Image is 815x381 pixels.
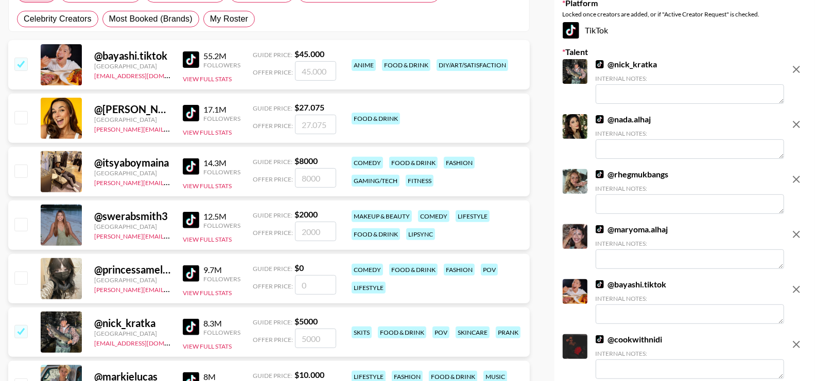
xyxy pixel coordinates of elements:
[295,168,336,188] input: 8000
[382,59,430,71] div: food & drink
[596,170,604,178] img: TikTok
[294,102,324,112] strong: $ 27.075
[352,228,400,240] div: food & drink
[563,22,807,39] div: TikTok
[253,229,293,237] span: Offer Price:
[596,185,784,192] div: Internal Notes:
[294,316,318,326] strong: $ 5000
[596,59,657,69] a: @nick_kratka
[94,284,247,294] a: [PERSON_NAME][EMAIL_ADDRESS][DOMAIN_NAME]
[563,10,807,18] div: Locked once creators are added, or if "Active Creator Request" is checked.
[203,265,240,275] div: 9.7M
[183,342,232,350] button: View Full Stats
[253,336,293,343] span: Offer Price:
[253,372,292,379] span: Guide Price:
[203,168,240,176] div: Followers
[596,169,669,179] a: @rhegmukbangs
[596,115,604,123] img: TikTok
[203,51,240,61] div: 55.2M
[94,317,170,330] div: @ nick_kratka
[203,61,240,69] div: Followers
[94,337,198,347] a: [EMAIL_ADDRESS][DOMAIN_NAME]
[481,264,498,276] div: pov
[183,289,232,297] button: View Full Stats
[786,59,807,80] button: remove
[183,129,232,136] button: View Full Stats
[786,169,807,190] button: remove
[596,240,784,247] div: Internal Notes:
[432,326,449,338] div: pov
[596,75,784,82] div: Internal Notes:
[183,105,199,121] img: TikTok
[94,263,170,276] div: @ princessameliawu
[183,212,199,228] img: TikTok
[389,157,438,169] div: food & drink
[596,60,604,68] img: TikTok
[352,326,372,338] div: skits
[563,22,579,39] img: TikTok
[203,115,240,122] div: Followers
[596,114,651,124] a: @nada.alhaj
[203,329,240,336] div: Followers
[94,156,170,169] div: @ itsyaboymaina
[596,279,667,289] a: @bayashi.tiktok
[94,210,170,223] div: @ swerabsmith3
[94,49,170,62] div: @ bayashi.tiktok
[786,279,807,300] button: remove
[786,114,807,135] button: remove
[406,175,433,187] div: fitness
[253,68,293,76] span: Offer Price:
[203,222,240,229] div: Followers
[378,326,426,338] div: food & drink
[294,49,324,59] strong: $ 45.000
[786,334,807,355] button: remove
[94,123,247,133] a: [PERSON_NAME][EMAIL_ADDRESS][DOMAIN_NAME]
[183,182,232,190] button: View Full Stats
[295,222,336,241] input: 2000
[563,47,807,57] label: Talent
[183,265,199,282] img: TikTok
[294,370,324,379] strong: $ 10.000
[294,263,304,273] strong: $ 0
[253,265,292,273] span: Guide Price:
[183,235,232,243] button: View Full Stats
[253,282,293,290] span: Offer Price:
[596,280,604,288] img: TikTok
[596,335,604,343] img: TikTok
[203,318,240,329] div: 8.3M
[183,75,232,83] button: View Full Stats
[596,334,663,344] a: @cookwithnidi
[94,276,170,284] div: [GEOGRAPHIC_DATA]
[253,51,292,59] span: Guide Price:
[210,13,248,25] span: My Roster
[596,224,668,234] a: @maryoma.alhaj
[295,329,336,348] input: 5000
[94,177,247,187] a: [PERSON_NAME][EMAIL_ADDRESS][DOMAIN_NAME]
[94,62,170,70] div: [GEOGRAPHIC_DATA]
[253,122,293,130] span: Offer Price:
[496,326,521,338] div: prank
[94,103,170,116] div: @ [PERSON_NAME]
[253,175,293,183] span: Offer Price:
[24,13,92,25] span: Celebrity Creators
[786,224,807,245] button: remove
[203,104,240,115] div: 17.1M
[94,70,198,80] a: [EMAIL_ADDRESS][DOMAIN_NAME]
[352,113,400,124] div: food & drink
[94,116,170,123] div: [GEOGRAPHIC_DATA]
[406,228,435,240] div: lipsync
[253,158,292,166] span: Guide Price:
[183,158,199,175] img: TikTok
[596,350,784,357] div: Internal Notes:
[352,282,386,294] div: lifestyle
[444,157,475,169] div: fashion
[94,169,170,177] div: [GEOGRAPHIC_DATA]
[295,115,336,134] input: 27.075
[456,210,490,222] div: lifestyle
[444,264,475,276] div: fashion
[295,61,336,81] input: 45.000
[94,230,296,240] a: [PERSON_NAME][EMAIL_ADDRESS][PERSON_NAME][DOMAIN_NAME]
[203,158,240,168] div: 14.3M
[94,223,170,230] div: [GEOGRAPHIC_DATA]
[389,264,438,276] div: food & drink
